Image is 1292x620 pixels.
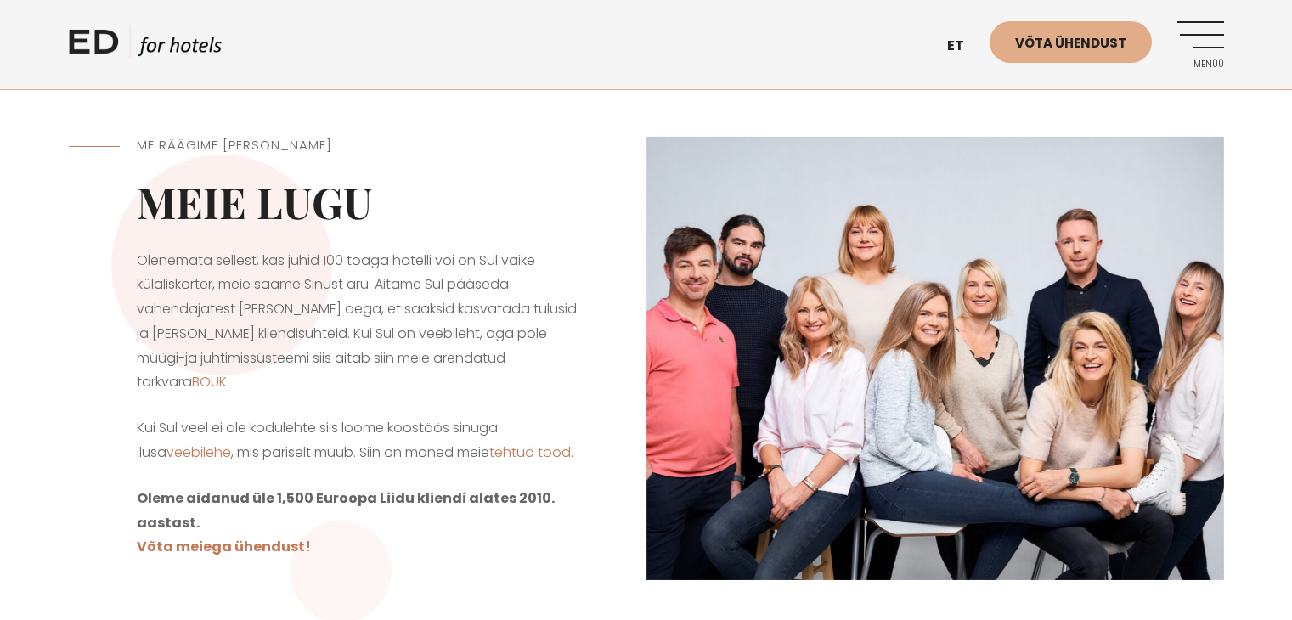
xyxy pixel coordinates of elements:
[137,136,578,155] h5: ME RÄÄGIME [PERSON_NAME]
[489,442,571,462] a: tehtud tööd
[137,416,578,465] p: Kui Sul veel ei ole kodulehte siis loome koostöös sinuga ilusa , mis päriselt müüb. Siin on mõned...
[166,442,231,462] a: veebilehe
[137,537,311,556] a: Võta meiega ühendust!
[137,488,555,533] strong: Oleme aidanud üle 1,500 Euroopa Liidu kliendi alates 2010. aastast.
[192,372,227,392] a: BOUK
[1177,59,1224,70] span: Menüü
[939,25,990,67] a: et
[990,21,1152,63] a: Võta ühendust
[137,177,578,228] h2: Meie lugu
[137,249,578,396] p: Olenemata sellest, kas juhid 100 toaga hotelli või on Sul väike külaliskorter, meie saame Sinust ...
[69,25,222,68] a: ED HOTELS
[1177,21,1224,68] a: Menüü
